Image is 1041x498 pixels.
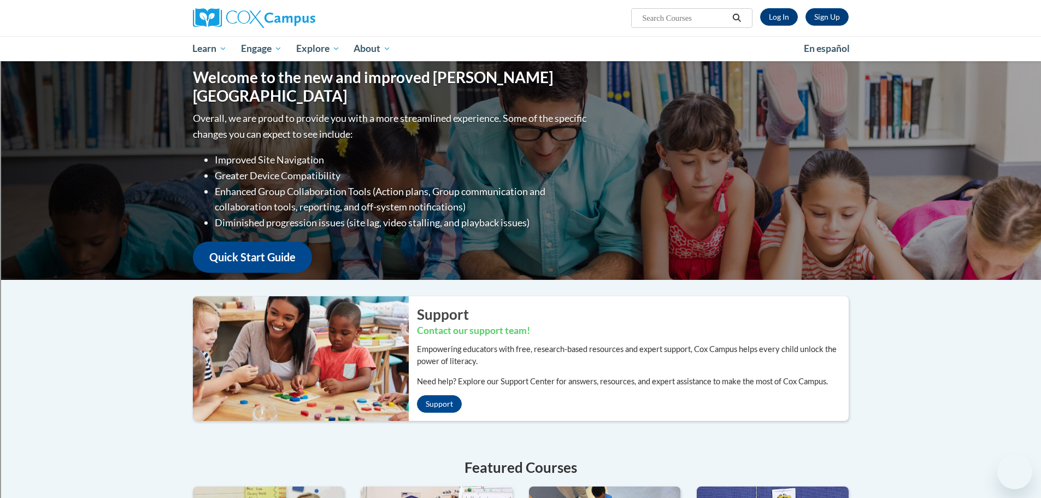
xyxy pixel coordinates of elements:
img: Cox Campus [193,8,315,28]
a: Explore [289,36,347,61]
div: Main menu [177,36,865,61]
a: About [346,36,398,61]
span: Learn [192,42,227,55]
span: Engage [241,42,282,55]
a: Engage [234,36,289,61]
a: Learn [186,36,234,61]
a: En español [797,37,857,60]
iframe: Button to launch messaging window [997,454,1032,489]
a: Cox Campus [193,8,401,28]
a: Log In [760,8,798,26]
input: Search Courses [641,11,728,25]
span: About [354,42,391,55]
span: Explore [296,42,340,55]
span: En español [804,43,850,54]
button: Search [728,11,745,25]
a: Register [805,8,849,26]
